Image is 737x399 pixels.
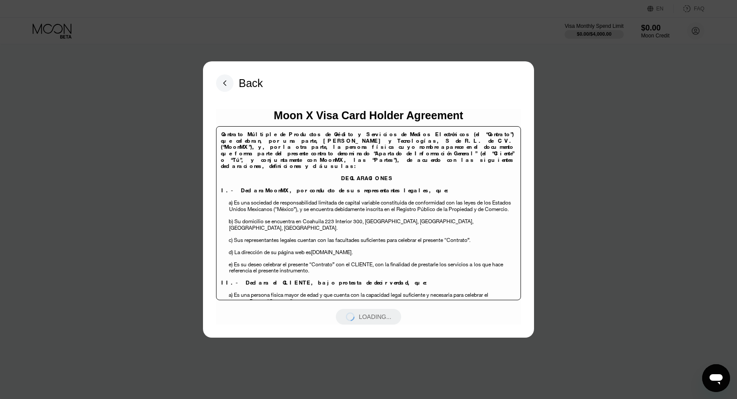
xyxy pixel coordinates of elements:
[221,156,514,170] span: , las “Partes”), de acuerdo con las siguientes declaraciones, definiciones y cláusulas:
[702,364,730,392] iframe: Button to launch messaging window
[303,218,472,225] span: Coahuila 223 Interior 300, [GEOGRAPHIC_DATA], [GEOGRAPHIC_DATA]
[274,109,463,122] div: Moon X Visa Card Holder Agreement
[221,187,265,194] span: I.- Declara
[341,174,394,182] span: DECLARACIONES
[311,248,353,256] span: [DOMAIN_NAME].
[231,261,466,268] span: ) Es su deseo celebrar el presente “Contrato” con el CLIENTE, con la finalidad de prestarle los s...
[229,261,504,275] span: los que hace referencia el presente instrumento.
[229,248,232,256] span: d
[466,261,472,268] span: s a
[232,248,311,256] span: ) La dirección de su página web es
[229,236,231,244] span: c
[229,291,488,305] span: a) Es una persona física mayor de edad y que cuenta con la capacidad legal suficiente y necesaria...
[229,199,511,213] span: a) Es una sociedad de responsabilidad limitada de capital variable constituida de conformidad con...
[229,218,474,231] span: , [GEOGRAPHIC_DATA], [GEOGRAPHIC_DATA].
[229,218,301,225] span: b) Su domicilio se encuentra en
[221,131,514,144] span: Contrato Múltiple de Productos de Crédito y Servicios de Medios Electrónicos (el “Contrato”) que ...
[221,143,514,163] span: y, por la otra parte, la persona física cuyo nombre aparece en el documento que forma parte del p...
[290,187,450,194] span: , por conducto de sus representantes legales, que:
[221,137,514,151] span: [PERSON_NAME] y Tecnologías, S de R.L. de C.V. (“MoonMX”),
[265,187,290,194] span: MoonMX
[216,74,263,92] div: Back
[221,279,429,286] span: II.- Declara el CLIENTE, bajo protesta de decir verdad, que:
[231,236,470,244] span: ) Sus representantes legales cuentan con las facultades suficientes para celebrar el presente “Co...
[320,156,344,164] span: MoonMX
[229,261,231,268] span: e
[239,77,263,90] div: Back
